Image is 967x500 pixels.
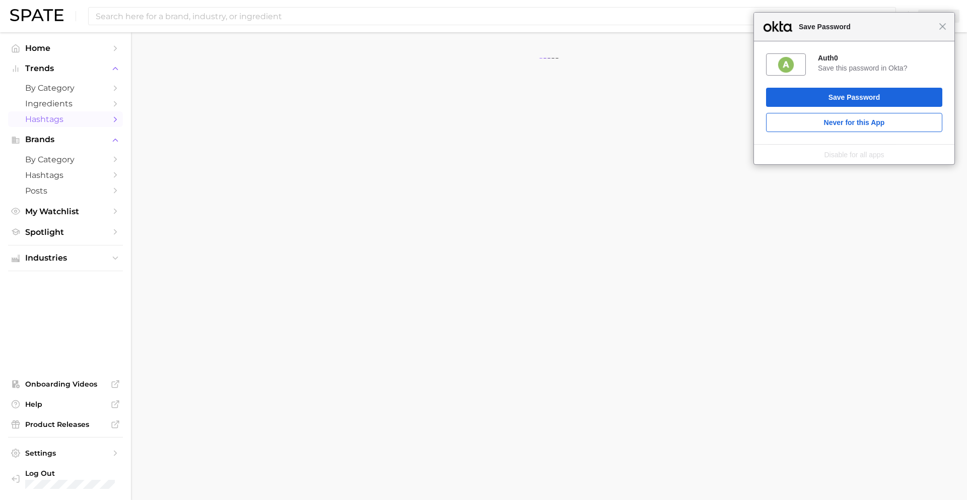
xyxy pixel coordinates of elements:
a: Spotlight [8,224,123,240]
span: by Category [25,155,106,164]
span: My Watchlist [25,207,106,216]
a: Hashtags [8,167,123,183]
a: Home [8,40,123,56]
a: My Watchlist [8,204,123,219]
a: Help [8,397,123,412]
span: Close [939,23,946,30]
a: Posts [8,183,123,199]
a: Log out. Currently logged in with e-mail emilydy@benefitcosmetics.com. [8,466,123,492]
span: Trends [25,64,106,73]
span: Save Password [794,21,939,33]
span: Brands [25,135,106,144]
img: 7ks0ZonsoAAAAASUVORK5CYII= [777,56,795,74]
span: Log Out [25,469,138,478]
div: Auth0 [818,53,942,62]
span: Posts [25,186,106,196]
a: by Category [8,152,123,167]
span: Search [861,12,889,21]
span: Help [25,400,106,409]
button: Trends [8,61,123,76]
button: Save Password [766,88,942,107]
span: Industries [25,254,106,263]
a: Product Releases [8,417,123,432]
span: Ingredients [25,99,106,108]
button: Industries [8,251,123,266]
img: SPATE [10,9,63,21]
a: by Category [8,80,123,96]
button: Show [918,10,959,23]
span: Spotlight [25,227,106,237]
button: Never for this App [766,113,942,132]
a: Hashtags [8,111,123,127]
span: Product Releases [25,420,106,429]
button: Brands [8,132,123,147]
span: Hashtags [25,114,106,124]
span: Onboarding Videos [25,380,106,389]
span: by Category [25,83,106,93]
span: Home [25,43,106,53]
span: Hashtags [25,170,106,180]
a: Ingredients [8,96,123,111]
a: Settings [8,446,123,461]
input: Search here for a brand, industry, or ingredient [95,8,850,25]
span: Settings [25,449,106,458]
a: Onboarding Videos [8,377,123,392]
a: Disable for all apps [824,151,884,159]
div: Save this password in Okta? [818,64,942,73]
